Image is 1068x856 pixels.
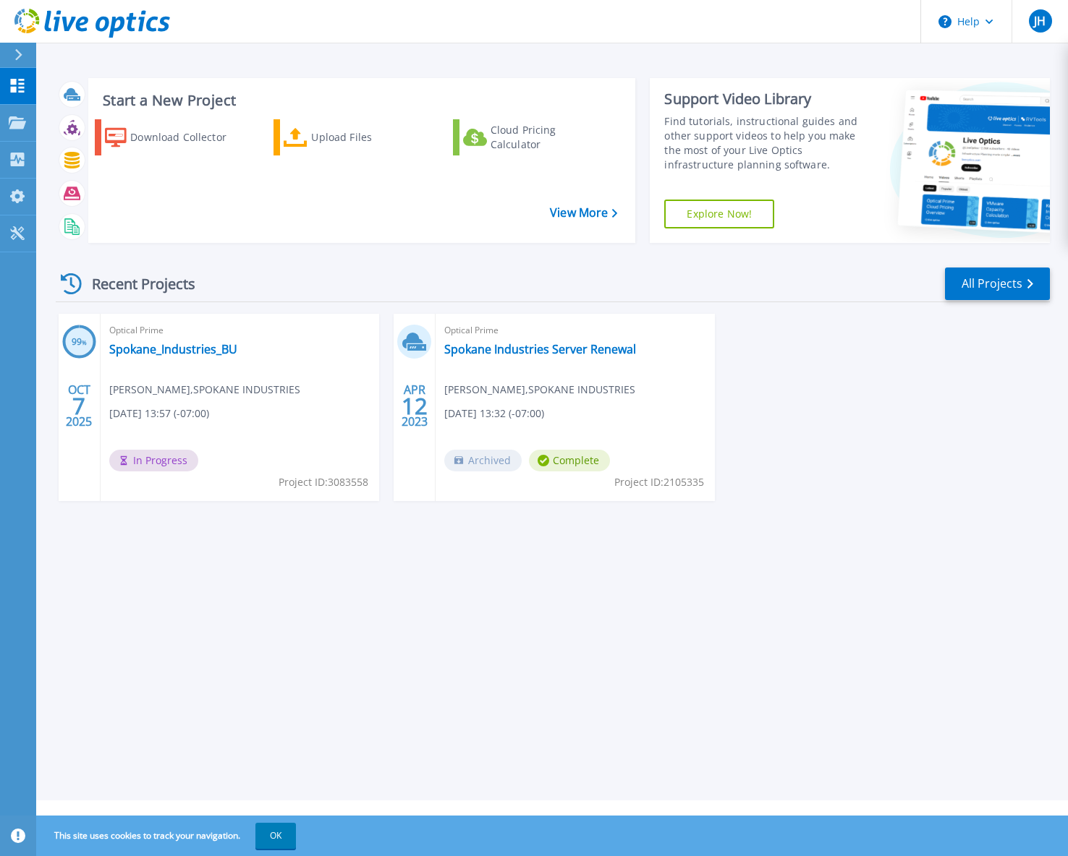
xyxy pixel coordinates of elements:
div: APR 2023 [401,380,428,432]
span: Optical Prime [109,322,370,338]
span: Complete [529,450,610,471]
h3: 99 [62,334,96,351]
button: OK [255,823,296,849]
span: Optical Prime [444,322,705,338]
span: [PERSON_NAME] , SPOKANE INDUSTRIES [109,382,300,398]
div: Find tutorials, instructional guides and other support videos to help you make the most of your L... [664,114,865,172]
div: Cloud Pricing Calculator [491,123,598,152]
a: All Projects [945,267,1050,300]
span: [DATE] 13:57 (-07:00) [109,406,209,421]
h3: Start a New Project [103,93,617,108]
span: In Progress [109,450,198,471]
a: Explore Now! [664,200,774,228]
div: OCT 2025 [65,380,93,432]
span: Project ID: 2105335 [614,474,704,490]
span: Archived [444,450,522,471]
span: Project ID: 3083558 [279,474,368,490]
a: Upload Files [274,119,422,155]
span: This site uses cookies to track your navigation. [40,823,296,849]
a: View More [550,206,617,220]
span: % [82,338,87,346]
div: Recent Projects [56,266,215,301]
span: 7 [72,400,85,412]
span: [DATE] 13:32 (-07:00) [444,406,544,421]
a: Spokane Industries Server Renewal [444,342,636,356]
a: Spokane_Industries_BU [109,342,237,356]
a: Cloud Pricing Calculator [453,119,601,155]
span: [PERSON_NAME] , SPOKANE INDUSTRIES [444,382,635,398]
div: Upload Files [311,123,418,152]
span: 12 [402,400,428,412]
span: JH [1034,15,1046,27]
div: Support Video Library [664,90,865,108]
div: Download Collector [130,123,240,152]
a: Download Collector [95,119,243,155]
